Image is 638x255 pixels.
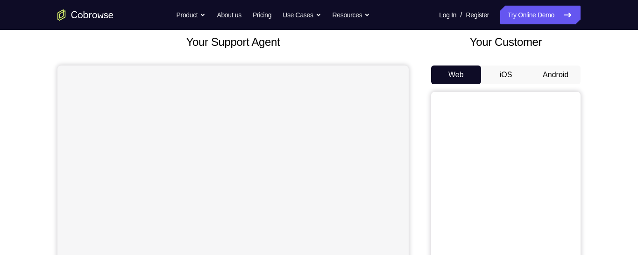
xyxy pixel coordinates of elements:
button: Resources [333,6,370,24]
button: iOS [481,66,531,84]
span: / [460,9,462,21]
h2: Your Support Agent [57,34,409,51]
button: Use Cases [283,6,321,24]
a: Log In [439,6,456,24]
button: Android [531,66,581,84]
a: Pricing [253,6,271,24]
h2: Your Customer [431,34,581,51]
a: About us [217,6,241,24]
button: Web [431,66,481,84]
button: Product [177,6,206,24]
a: Go to the home page [57,9,113,21]
a: Try Online Demo [500,6,581,24]
a: Register [466,6,489,24]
